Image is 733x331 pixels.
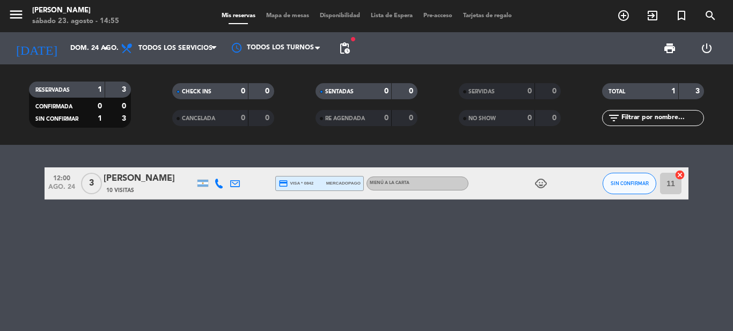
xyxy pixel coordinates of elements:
[527,114,532,122] strong: 0
[468,116,496,121] span: NO SHOW
[700,42,713,55] i: power_settings_new
[100,42,113,55] i: arrow_drop_down
[365,13,418,19] span: Lista de Espera
[409,114,415,122] strong: 0
[620,112,703,124] input: Filtrar por nombre...
[241,114,245,122] strong: 0
[122,86,128,93] strong: 3
[646,9,659,22] i: exit_to_app
[326,180,361,187] span: mercadopago
[409,87,415,95] strong: 0
[106,186,134,195] span: 10 Visitas
[688,32,725,64] div: LOG OUT
[48,183,75,196] span: ago. 24
[325,89,354,94] span: SENTADAS
[384,87,389,95] strong: 0
[617,9,630,22] i: add_circle_outline
[182,116,215,121] span: CANCELADA
[81,173,102,194] span: 3
[138,45,212,52] span: Todos los servicios
[663,42,676,55] span: print
[104,172,195,186] div: [PERSON_NAME]
[8,6,24,23] i: menu
[418,13,458,19] span: Pre-acceso
[265,87,272,95] strong: 0
[384,114,389,122] strong: 0
[8,6,24,26] button: menu
[98,86,102,93] strong: 1
[278,179,288,188] i: credit_card
[695,87,702,95] strong: 3
[607,112,620,124] i: filter_list
[527,87,532,95] strong: 0
[325,116,365,121] span: RE AGENDADA
[8,36,65,60] i: [DATE]
[458,13,517,19] span: Tarjetas de regalo
[35,87,70,93] span: RESERVADAS
[265,114,272,122] strong: 0
[338,42,351,55] span: pending_actions
[35,104,72,109] span: CONFIRMADA
[370,181,409,185] span: MENÚ A LA CARTA
[350,36,356,42] span: fiber_manual_record
[32,16,119,27] div: sábado 23. agosto - 14:55
[552,87,559,95] strong: 0
[603,173,656,194] button: SIN CONFIRMAR
[671,87,676,95] strong: 1
[241,87,245,95] strong: 0
[98,102,102,110] strong: 0
[98,115,102,122] strong: 1
[122,115,128,122] strong: 3
[314,13,365,19] span: Disponibilidad
[35,116,78,122] span: SIN CONFIRMAR
[675,9,688,22] i: turned_in_not
[609,89,625,94] span: TOTAL
[534,177,547,190] i: child_care
[704,9,717,22] i: search
[552,114,559,122] strong: 0
[468,89,495,94] span: SERVIDAS
[182,89,211,94] span: CHECK INS
[278,179,313,188] span: visa * 0842
[122,102,128,110] strong: 0
[611,180,649,186] span: SIN CONFIRMAR
[675,170,685,180] i: cancel
[216,13,261,19] span: Mis reservas
[32,5,119,16] div: [PERSON_NAME]
[261,13,314,19] span: Mapa de mesas
[48,171,75,183] span: 12:00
